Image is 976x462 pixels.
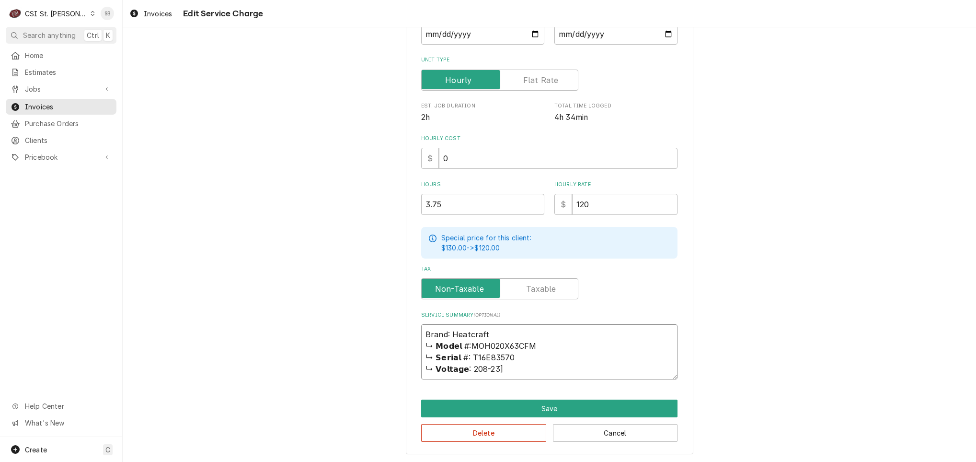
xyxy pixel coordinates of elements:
[9,7,22,20] div: C
[554,181,677,189] label: Hourly Rate
[6,415,116,431] a: Go to What's New
[25,50,112,60] span: Home
[106,30,110,40] span: K
[6,116,116,131] a: Purchase Orders
[421,102,544,110] span: Est. Job Duration
[23,30,76,40] span: Search anything
[421,311,677,379] div: Service Summary
[25,135,112,145] span: Clients
[6,47,116,63] a: Home
[421,265,677,273] label: Tax
[554,24,677,45] input: yyyy-mm-dd
[25,84,97,94] span: Jobs
[421,400,677,442] div: Button Group
[87,30,99,40] span: Ctrl
[421,102,544,123] div: Est. Job Duration
[421,24,544,45] input: yyyy-mm-dd
[101,7,114,20] div: SB
[25,118,112,129] span: Purchase Orders
[554,181,677,215] div: [object Object]
[25,446,47,454] span: Create
[126,6,176,22] a: Invoices
[441,244,500,252] span: $130.00 -> $120.00
[6,149,116,165] a: Go to Pricebook
[421,148,439,169] div: $
[441,233,531,243] p: Special price for this client:
[144,9,172,19] span: Invoices
[25,418,111,428] span: What's New
[421,135,677,169] div: Hourly Cost
[473,312,500,318] span: ( optional )
[421,265,677,299] div: Tax
[553,424,678,442] button: Cancel
[421,11,544,45] div: Start Date
[421,424,546,442] button: Delete
[25,152,97,162] span: Pricebook
[25,401,111,411] span: Help Center
[6,64,116,80] a: Estimates
[421,112,544,123] span: Est. Job Duration
[421,56,677,64] label: Unit Type
[6,27,116,44] button: Search anythingCtrlK
[6,132,116,148] a: Clients
[554,113,588,122] span: 4h 34min
[25,9,87,19] div: CSI St. [PERSON_NAME]
[554,102,677,110] span: Total Time Logged
[180,7,263,20] span: Edit Service Charge
[421,181,544,189] label: Hours
[421,56,677,90] div: Unit Type
[25,102,112,112] span: Invoices
[554,112,677,123] span: Total Time Logged
[421,135,677,142] label: Hourly Cost
[421,181,544,215] div: [object Object]
[25,67,112,77] span: Estimates
[554,194,572,215] div: $
[9,7,22,20] div: CSI St. Louis's Avatar
[421,417,677,442] div: Button Group Row
[101,7,114,20] div: Shayla Bell's Avatar
[421,113,430,122] span: 2h
[421,311,677,319] label: Service Summary
[421,324,677,379] textarea: Brand: Heatcraft ↳ 𝗠𝗼𝗱𝗲𝗹 #:MOH020X63CFM ↳ 𝗦𝗲𝗿𝗶𝗮𝗹 #: T16E83570 ↳ 𝗩𝗼𝗹𝘁𝗮𝗴𝗲: 208-23]
[6,81,116,97] a: Go to Jobs
[6,99,116,115] a: Invoices
[554,11,677,45] div: End Date
[554,102,677,123] div: Total Time Logged
[421,400,677,417] button: Save
[6,398,116,414] a: Go to Help Center
[105,445,110,455] span: C
[421,400,677,417] div: Button Group Row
